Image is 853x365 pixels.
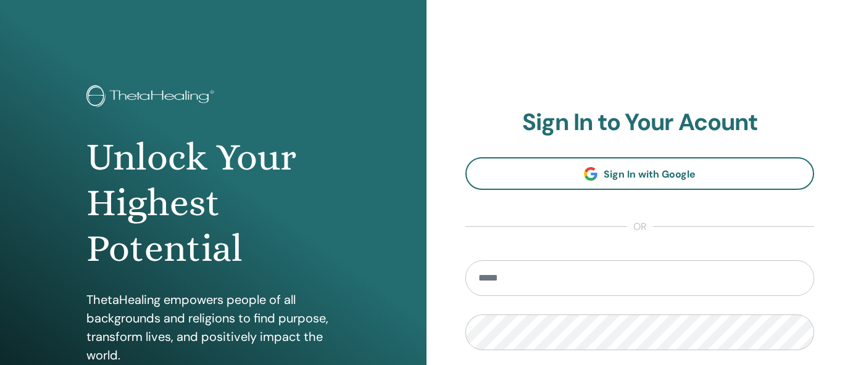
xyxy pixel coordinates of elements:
p: ThetaHealing empowers people of all backgrounds and religions to find purpose, transform lives, a... [86,290,340,364]
h1: Unlock Your Highest Potential [86,134,340,272]
span: Sign In with Google [604,168,696,181]
h2: Sign In to Your Acount [465,109,814,137]
span: or [627,219,653,234]
a: Sign In with Google [465,157,814,190]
